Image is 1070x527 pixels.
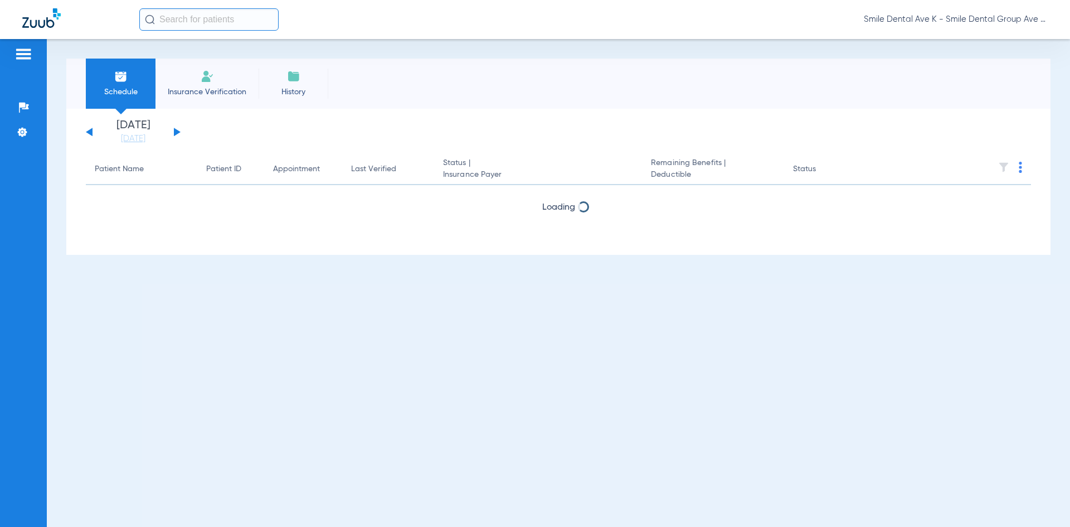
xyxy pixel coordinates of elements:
[164,86,250,98] span: Insurance Verification
[351,163,425,175] div: Last Verified
[443,169,633,181] span: Insurance Payer
[651,169,775,181] span: Deductible
[273,163,333,175] div: Appointment
[145,14,155,25] img: Search Icon
[95,163,188,175] div: Patient Name
[94,86,147,98] span: Schedule
[998,162,1009,173] img: filter.svg
[1019,162,1022,173] img: group-dot-blue.svg
[206,163,241,175] div: Patient ID
[542,203,575,212] span: Loading
[95,163,144,175] div: Patient Name
[287,70,300,83] img: History
[100,133,167,144] a: [DATE]
[267,86,320,98] span: History
[351,163,396,175] div: Last Verified
[434,154,642,185] th: Status |
[784,154,859,185] th: Status
[273,163,320,175] div: Appointment
[114,70,128,83] img: Schedule
[14,47,32,61] img: hamburger-icon
[139,8,279,31] input: Search for patients
[22,8,61,28] img: Zuub Logo
[642,154,784,185] th: Remaining Benefits |
[206,163,255,175] div: Patient ID
[100,120,167,144] li: [DATE]
[864,14,1048,25] span: Smile Dental Ave K - Smile Dental Group Ave K
[201,70,214,83] img: Manual Insurance Verification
